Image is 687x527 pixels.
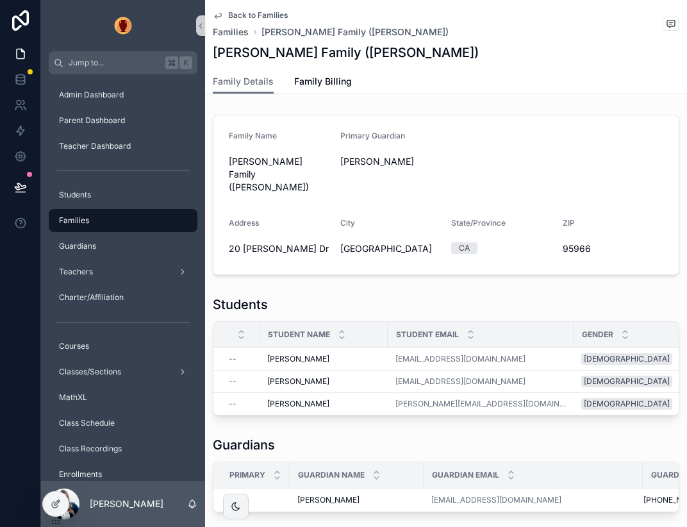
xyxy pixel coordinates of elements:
[340,131,405,140] span: Primary Guardian
[229,155,330,194] span: [PERSON_NAME] Family ([PERSON_NAME])
[267,354,380,364] a: [PERSON_NAME]
[229,354,236,364] span: --
[581,353,672,365] a: [DEMOGRAPHIC_DATA]
[340,218,355,228] span: City
[228,10,288,21] span: Back to Families
[229,354,252,364] a: --
[294,75,352,88] span: Family Billing
[59,90,124,100] span: Admin Dashboard
[49,135,197,158] a: Teacher Dashboard
[59,392,87,403] span: MathXL
[431,495,561,505] a: [EMAIL_ADDRESS][DOMAIN_NAME]
[340,242,442,255] span: [GEOGRAPHIC_DATA]
[49,235,197,258] a: Guardians
[563,242,663,255] span: 95966
[59,367,121,377] span: Classes/Sections
[563,218,575,228] span: ZIP
[229,376,236,387] span: --
[49,386,197,409] a: MathXL
[581,398,672,410] a: [DEMOGRAPHIC_DATA]
[451,218,506,228] span: State/Province
[69,58,160,68] span: Jump to...
[49,286,197,309] a: Charter/Affiliation
[267,376,329,387] span: [PERSON_NAME]
[395,376,566,387] a: [EMAIL_ADDRESS][DOMAIN_NAME]
[431,495,635,505] a: [EMAIL_ADDRESS][DOMAIN_NAME]
[584,398,670,410] div: [DEMOGRAPHIC_DATA]
[340,155,627,168] span: [PERSON_NAME]
[49,109,197,132] a: Parent Dashboard
[59,341,89,351] span: Courses
[49,360,197,383] a: Classes/Sections
[213,70,274,94] a: Family Details
[229,399,252,409] a: --
[395,354,526,364] a: [EMAIL_ADDRESS][DOMAIN_NAME]
[213,75,274,88] span: Family Details
[396,330,459,340] span: Student Email
[49,51,197,74] button: Jump to...K
[59,190,91,200] span: Students
[267,376,380,387] a: [PERSON_NAME]
[59,141,131,151] span: Teacher Dashboard
[59,215,89,226] span: Families
[267,399,380,409] a: [PERSON_NAME]
[213,26,249,38] a: Families
[59,469,102,480] span: Enrollments
[59,241,96,251] span: Guardians
[59,115,125,126] span: Parent Dashboard
[432,470,499,480] span: Guardian Email
[59,444,122,454] span: Class Recordings
[49,183,197,206] a: Students
[582,330,613,340] span: Gender
[395,399,566,409] a: [PERSON_NAME][EMAIL_ADDRESS][DOMAIN_NAME]
[229,399,236,409] span: --
[213,44,479,62] h1: [PERSON_NAME] Family ([PERSON_NAME])
[213,296,268,314] h1: Students
[181,58,191,68] span: K
[395,354,566,364] a: [EMAIL_ADDRESS][DOMAIN_NAME]
[459,242,470,254] div: CA
[59,418,115,428] span: Class Schedule
[267,354,329,364] span: [PERSON_NAME]
[229,470,265,480] span: Primary
[213,436,275,454] h1: Guardians
[581,376,672,387] a: [DEMOGRAPHIC_DATA]
[297,495,360,505] span: [PERSON_NAME]
[59,267,93,277] span: Teachers
[298,470,365,480] span: Guardian Name
[584,353,670,365] div: [DEMOGRAPHIC_DATA]
[229,131,277,140] span: Family Name
[294,70,352,96] a: Family Billing
[41,74,205,481] div: scrollable content
[229,242,330,255] span: 20 [PERSON_NAME] Dr
[261,26,449,38] a: [PERSON_NAME] Family ([PERSON_NAME])
[49,412,197,435] a: Class Schedule
[213,10,288,21] a: Back to Families
[49,463,197,486] a: Enrollments
[584,376,670,387] div: [DEMOGRAPHIC_DATA]
[297,495,416,505] a: [PERSON_NAME]
[49,83,197,106] a: Admin Dashboard
[229,376,252,387] a: --
[49,209,197,232] a: Families
[49,437,197,460] a: Class Recordings
[49,335,197,358] a: Courses
[267,399,329,409] span: [PERSON_NAME]
[229,218,259,228] span: Address
[113,15,133,36] img: App logo
[395,376,526,387] a: [EMAIL_ADDRESS][DOMAIN_NAME]
[59,292,124,303] span: Charter/Affiliation
[49,260,197,283] a: Teachers
[90,498,163,510] p: [PERSON_NAME]
[268,330,330,340] span: Student Name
